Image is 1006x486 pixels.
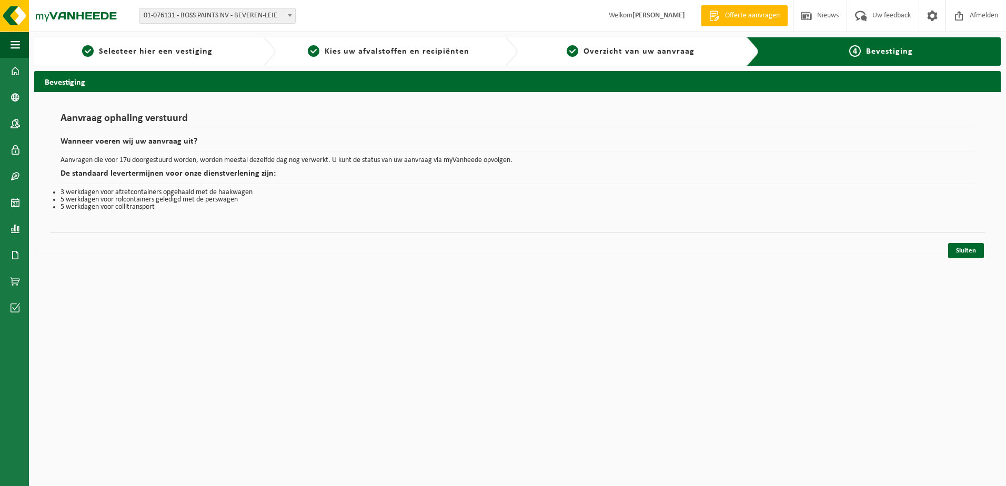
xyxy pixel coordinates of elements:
strong: [PERSON_NAME] [632,12,685,19]
span: Bevestiging [866,47,913,56]
li: 5 werkdagen voor rolcontainers geledigd met de perswagen [61,196,974,204]
span: Offerte aanvragen [722,11,782,21]
span: Selecteer hier een vestiging [99,47,213,56]
h2: Bevestiging [34,71,1001,92]
a: 3Overzicht van uw aanvraag [523,45,738,58]
a: 2Kies uw afvalstoffen en recipiënten [281,45,496,58]
a: 1Selecteer hier een vestiging [39,45,255,58]
li: 5 werkdagen voor collitransport [61,204,974,211]
span: 4 [849,45,861,57]
li: 3 werkdagen voor afzetcontainers opgehaald met de haakwagen [61,189,974,196]
h2: Wanneer voeren wij uw aanvraag uit? [61,137,974,151]
span: 3 [567,45,578,57]
span: 01-076131 - BOSS PAINTS NV - BEVEREN-LEIE [139,8,295,23]
h1: Aanvraag ophaling verstuurd [61,113,974,129]
p: Aanvragen die voor 17u doorgestuurd worden, worden meestal dezelfde dag nog verwerkt. U kunt de s... [61,157,974,164]
span: Overzicht van uw aanvraag [584,47,695,56]
a: Offerte aanvragen [701,5,788,26]
span: 01-076131 - BOSS PAINTS NV - BEVEREN-LEIE [139,8,296,24]
span: 1 [82,45,94,57]
span: Kies uw afvalstoffen en recipiënten [325,47,469,56]
h2: De standaard levertermijnen voor onze dienstverlening zijn: [61,169,974,184]
a: Sluiten [948,243,984,258]
span: 2 [308,45,319,57]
